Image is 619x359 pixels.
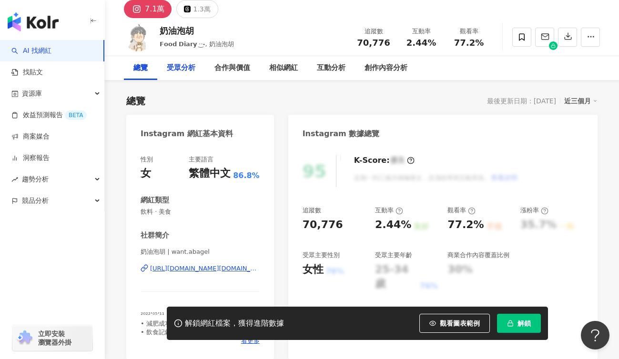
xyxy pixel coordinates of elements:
img: logo [8,12,59,31]
span: 飲料 · 美食 [141,208,260,216]
span: 競品分析 [22,190,49,211]
div: 互動率 [375,206,403,215]
div: 解鎖網紅檔案，獲得進階數據 [185,319,284,329]
div: 總覽 [126,94,145,108]
div: 奶油泡胡 [160,25,234,37]
div: 網紅類型 [141,195,169,205]
span: 77.2% [454,38,484,48]
a: 找貼文 [11,68,43,77]
a: 商案媒合 [11,132,50,141]
div: Instagram 網紅基本資料 [141,129,233,139]
div: 77.2% [447,218,484,232]
span: 86.8% [233,170,260,181]
div: 互動分析 [317,62,345,74]
img: KOL Avatar [124,23,152,51]
a: chrome extension立即安裝 瀏覽器外掛 [12,325,92,351]
div: 1.3萬 [193,2,210,16]
span: 奶油泡胡 | want.abagel [141,248,260,256]
div: 2.44% [375,218,411,232]
a: 洞察報告 [11,153,50,163]
div: 70,776 [303,218,343,232]
span: rise [11,176,18,183]
img: chrome extension [15,330,34,346]
div: Instagram 數據總覽 [303,129,380,139]
div: 漲粉率 [520,206,548,215]
span: 70,776 [357,38,390,48]
span: 看更多 [241,337,260,345]
span: 立即安裝 瀏覽器外掛 [38,329,71,347]
div: 商業合作內容覆蓋比例 [447,251,509,259]
div: K-Score : [354,155,415,166]
div: 性別 [141,155,153,164]
span: 2.44% [406,38,436,48]
span: 觀看圖表範例 [440,319,480,327]
a: searchAI 找網紅 [11,46,51,56]
button: 觀看圖表範例 [419,314,490,333]
div: 相似網紅 [269,62,298,74]
div: 受眾分析 [167,62,195,74]
div: 繁體中文 [189,166,231,181]
div: 主要語言 [189,155,213,164]
button: 解鎖 [497,314,541,333]
div: 7.1萬 [145,2,164,16]
span: 解鎖 [518,319,531,327]
div: 最後更新日期：[DATE] [487,97,556,105]
div: 互動率 [403,27,439,36]
div: 女性 [303,262,324,277]
div: 總覽 [133,62,148,74]
span: 資源庫 [22,83,42,104]
div: 合作與價值 [214,62,250,74]
div: 追蹤數 [303,206,321,215]
div: 受眾主要性別 [303,251,340,259]
div: 近三個月 [564,95,598,107]
a: 效益預測報告BETA [11,110,87,120]
div: 受眾主要年齡 [375,251,412,259]
div: 追蹤數 [355,27,392,36]
a: [URL][DOMAIN_NAME][DOMAIN_NAME] [141,264,260,273]
div: 創作內容分析 [365,62,407,74]
div: 觀看率 [451,27,487,36]
div: 女 [141,166,151,181]
div: 觀看率 [447,206,476,215]
div: 社群簡介 [141,230,169,240]
span: 趨勢分析 [22,169,49,190]
span: 𝗙𝗼𝗼𝗱 𝗗𝗶𝗮𝗿𝘆 ·͜·˖, 奶油泡胡 [160,40,234,48]
div: [URL][DOMAIN_NAME][DOMAIN_NAME] [150,264,260,273]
